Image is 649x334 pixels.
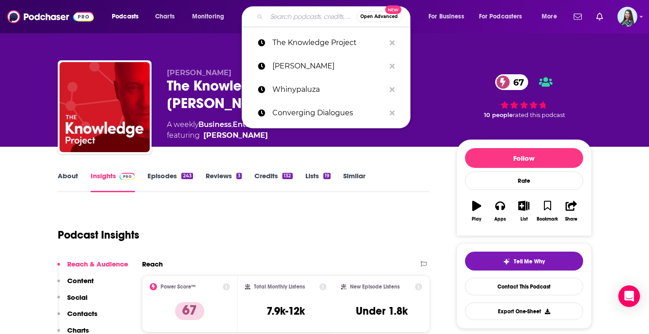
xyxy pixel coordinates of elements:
[465,195,488,227] button: Play
[233,120,284,129] a: Entrepreneur
[542,10,557,23] span: More
[57,309,97,326] button: Contacts
[305,172,331,192] a: Lists19
[167,119,401,141] div: A weekly podcast
[272,31,385,54] p: The Knowledge Project
[343,172,365,192] a: Similar
[149,9,180,24] a: Charts
[323,173,331,179] div: 19
[198,120,231,129] a: Business
[617,7,637,27] img: User Profile
[356,11,402,22] button: Open AdvancedNew
[236,173,242,179] div: 3
[360,14,398,19] span: Open Advanced
[181,173,193,179] div: 243
[484,112,513,118] span: 10 people
[465,252,583,271] button: tell me why sparkleTell Me Why
[570,9,585,24] a: Show notifications dropdown
[465,148,583,168] button: Follow
[254,284,305,290] h2: Total Monthly Listens
[465,302,583,320] button: Export One-Sheet
[504,74,529,90] span: 67
[192,10,224,23] span: Monitoring
[537,217,558,222] div: Bookmark
[254,172,292,192] a: Credits132
[472,217,481,222] div: Play
[142,260,163,268] h2: Reach
[465,278,583,295] a: Contact This Podcast
[112,10,138,23] span: Podcasts
[167,130,401,141] span: featuring
[479,10,522,23] span: For Podcasters
[242,78,410,101] a: Whinypaluza
[334,120,372,129] a: Education
[67,293,87,302] p: Social
[267,9,356,24] input: Search podcasts, credits, & more...
[617,7,637,27] span: Logged in as brookefortierpr
[513,112,565,118] span: rated this podcast
[503,258,510,265] img: tell me why sparkle
[520,217,528,222] div: List
[385,5,401,14] span: New
[535,9,568,24] button: open menu
[465,172,583,190] div: Rate
[428,10,464,23] span: For Business
[57,293,87,310] button: Social
[593,9,607,24] a: Show notifications dropdown
[147,172,193,192] a: Episodes243
[57,260,128,276] button: Reach & Audience
[617,7,637,27] button: Show profile menu
[267,304,305,318] h3: 7.9k-12k
[242,54,410,78] a: [PERSON_NAME]
[250,6,419,27] div: Search podcasts, credits, & more...
[120,173,135,180] img: Podchaser Pro
[350,284,400,290] h2: New Episode Listens
[67,309,97,318] p: Contacts
[422,9,475,24] button: open menu
[58,172,78,192] a: About
[91,172,135,192] a: InsightsPodchaser Pro
[282,173,292,179] div: 132
[206,172,242,192] a: Reviews3
[231,120,233,129] span: ,
[559,195,583,227] button: Share
[536,195,559,227] button: Bookmark
[284,120,285,129] span: ,
[242,31,410,54] a: The Knowledge Project
[186,9,236,24] button: open menu
[495,74,529,90] a: 67
[203,130,268,141] a: Shane Parrish
[618,285,640,307] div: Open Intercom Messenger
[285,120,320,129] a: Investing
[161,284,196,290] h2: Power Score™
[272,78,385,101] p: Whinypaluza
[488,195,512,227] button: Apps
[175,302,204,320] p: 67
[67,260,128,268] p: Reach & Audience
[57,276,94,293] button: Content
[320,120,334,129] span: and
[60,62,150,152] img: The Knowledge Project with Shane Parrish
[473,9,535,24] button: open menu
[58,228,139,242] h1: Podcast Insights
[356,304,408,318] h3: Under 1.8k
[155,10,175,23] span: Charts
[272,54,385,78] p: Moira Gunn
[494,217,506,222] div: Apps
[565,217,577,222] div: Share
[514,258,545,265] span: Tell Me Why
[7,8,94,25] img: Podchaser - Follow, Share and Rate Podcasts
[456,68,592,125] div: 67 10 peoplerated this podcast
[106,9,150,24] button: open menu
[67,276,94,285] p: Content
[242,101,410,125] a: Converging Dialogues
[167,68,231,77] span: [PERSON_NAME]
[512,195,535,227] button: List
[272,101,385,125] p: Converging Dialogues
